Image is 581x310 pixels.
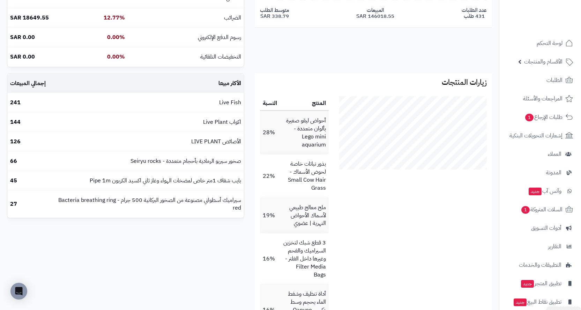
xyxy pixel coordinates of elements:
[128,28,244,47] td: رسوم الدفع الإلكتروني
[128,8,244,28] td: الضرائب
[524,57,563,67] span: الأقسام والمنتجات
[10,98,21,107] b: 241
[260,233,280,284] td: 16%
[528,186,561,196] span: وآتس آب
[514,298,527,306] span: جديد
[504,183,577,199] a: وآتس آبجديد
[107,53,125,61] b: 0.00%
[260,7,289,19] span: متوسط الطلب 338.79 SAR
[260,154,280,197] td: 22%
[104,14,125,22] b: 12.77%
[504,109,577,126] a: طلبات الإرجاع1
[504,238,577,255] a: التقارير
[504,220,577,236] a: أدوات التسويق
[7,74,49,93] td: إجمالي المبيعات
[521,280,534,288] span: جديد
[280,233,329,284] td: 3 قطع شبك لتخزين السيراميك والفحم وغيرها داخل الفلتر - Filter Media Bags
[260,78,487,86] h3: زيارات المنتجات
[10,33,35,41] b: 0.00 SAR
[280,97,329,111] th: المنتج
[521,205,563,214] span: السلات المتروكة
[10,157,17,165] b: 66
[504,275,577,292] a: تطبيق المتجرجديد
[49,191,244,218] td: سيراميك أسطواني مصنوعة من الصخور البركانية 500 جرام - Bacteria breathing ring red
[280,154,329,197] td: بذور نباتات خاصة لحوض الأسماك - Small Cow Hair Grass
[548,242,561,251] span: التقارير
[462,7,487,19] span: عدد الطلبات 431 طلب
[504,90,577,107] a: المراجعات والأسئلة
[10,53,35,61] b: 0.00 SAR
[49,113,244,132] td: اكواب Live Plant
[524,112,563,122] span: طلبات الإرجاع
[504,127,577,144] a: إشعارات التحويلات البنكية
[513,297,561,307] span: تطبيق نقاط البيع
[531,223,561,233] span: أدوات التسويق
[49,93,244,112] td: Live Fish
[128,47,244,67] td: التخفيضات التلقائية
[523,94,563,104] span: المراجعات والأسئلة
[504,146,577,162] a: العملاء
[49,171,244,190] td: بايب شفاف 1متر خاص لمضخات الهواء وغاز ثاني اكسيد الكربون Pipe 1m
[10,200,17,208] b: 27
[10,283,27,300] div: Open Intercom Messenger
[49,152,244,171] td: صخور سيريو الرمادية بأحجام متعددة - Seiryu rocks
[49,74,244,93] td: الأكثر مبيعا
[10,176,17,185] b: 45
[356,7,394,19] span: المبيعات 146018.55 SAR
[504,35,577,52] a: لوحة التحكم
[504,164,577,181] a: المدونة
[260,97,280,111] th: النسبة
[10,118,21,126] b: 144
[260,111,280,154] td: 28%
[10,14,49,22] b: 18649.55 SAR
[529,188,542,195] span: جديد
[504,72,577,89] a: الطلبات
[521,206,530,214] span: 1
[548,149,561,159] span: العملاء
[519,260,561,270] span: التطبيقات والخدمات
[260,198,280,233] td: 19%
[537,38,563,48] span: لوحة التحكم
[10,137,21,146] b: 126
[546,75,563,85] span: الطلبات
[525,114,534,121] span: 1
[520,279,561,288] span: تطبيق المتجر
[504,257,577,273] a: التطبيقات والخدمات
[280,198,329,233] td: ملح معالج طبيعي لأسماك الأحواض النهرية | عضوي
[280,111,329,154] td: أحواض ليقو صغيرة بألوان متعددة - Lego mini aquarium
[107,33,125,41] b: 0.00%
[504,201,577,218] a: السلات المتروكة1
[49,132,244,151] td: الأصائص LIVE PLANT
[546,168,561,177] span: المدونة
[509,131,563,141] span: إشعارات التحويلات البنكية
